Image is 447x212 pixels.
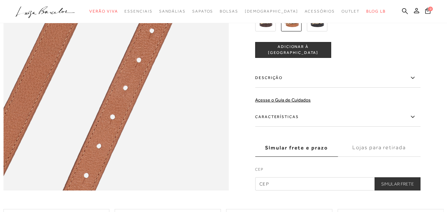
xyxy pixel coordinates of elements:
[305,9,335,14] span: Acessórios
[192,5,213,18] a: categoryNavScreenReaderText
[428,7,433,11] span: 0
[89,5,118,18] a: categoryNavScreenReaderText
[375,177,421,191] button: Simular Frete
[255,139,338,157] label: Simular frete e prazo
[124,5,152,18] a: categoryNavScreenReaderText
[255,42,331,58] button: ADICIONAR À [GEOGRAPHIC_DATA]
[245,5,298,18] a: noSubCategoriesText
[159,9,186,14] span: Sandálias
[366,9,385,14] span: BLOG LB
[255,166,421,176] label: CEP
[255,68,421,88] label: Descrição
[423,7,432,16] button: 0
[220,9,238,14] span: Bolsas
[338,139,421,157] label: Lojas para retirada
[255,97,311,103] a: Acesse o Guia de Cuidados
[255,44,331,56] span: ADICIONAR À [GEOGRAPHIC_DATA]
[255,107,421,127] label: Características
[192,9,213,14] span: Sapatos
[159,5,186,18] a: categoryNavScreenReaderText
[341,9,360,14] span: Outlet
[220,5,238,18] a: categoryNavScreenReaderText
[89,9,118,14] span: Verão Viva
[245,9,298,14] span: [DEMOGRAPHIC_DATA]
[124,9,152,14] span: Essenciais
[366,5,385,18] a: BLOG LB
[341,5,360,18] a: categoryNavScreenReaderText
[255,177,421,191] input: CEP
[305,5,335,18] a: categoryNavScreenReaderText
